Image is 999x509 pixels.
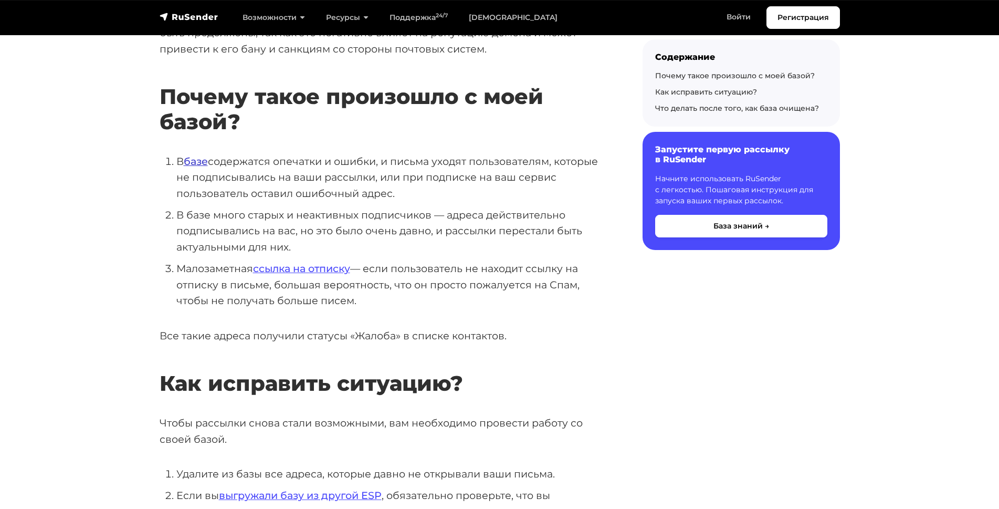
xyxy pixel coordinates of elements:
a: [DEMOGRAPHIC_DATA] [458,7,568,28]
a: Возможности [232,7,316,28]
li: В содержатся опечатки и ошибки, и письма уходят пользователям, которые не подписывались на ваши р... [176,153,609,202]
a: ссылка на отписку [253,262,350,275]
a: Как исправить ситуацию? [655,87,757,97]
h2: Почему такое произошло с моей базой? [160,53,609,134]
a: базе [184,155,208,168]
button: База знаний → [655,215,827,237]
a: Войти [716,6,761,28]
a: Регистрация [766,6,840,29]
li: В базе много старых и неактивных подписчиков — адреса действительно подписывались на вас, но это ... [176,207,609,255]
p: Начните использовать RuSender с легкостью. Пошаговая инструкция для запуска ваших первых рассылок. [655,173,827,206]
p: Все такие адреса получили статусы «Жалоба» в списке контактов. [160,328,609,344]
a: Что делать после того, как база очищена? [655,103,819,113]
img: RuSender [160,12,218,22]
h6: Запустите первую рассылку в RuSender [655,144,827,164]
a: Запустите первую рассылку в RuSender Начните использовать RuSender с легкостью. Пошаговая инструк... [643,132,840,250]
a: Ресурсы [316,7,379,28]
h2: Как исправить ситуацию? [160,340,609,396]
a: Поддержка24/7 [379,7,458,28]
p: Чтобы рассылки снова стали возможными, вам необходимо провести работу со своей базой. [160,415,609,447]
li: Малозаметная — если пользователь не находит ссылку на отписку в письме, большая вероятность, что ... [176,261,609,309]
div: Содержание [655,52,827,62]
a: Почему такое произошло с моей базой? [655,71,815,80]
li: Удалите из базы все адреса, которые давно не открывали ваши письма. [176,466,609,482]
a: выгружали базу из другой ESP [219,489,382,502]
sup: 24/7 [436,12,448,19]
